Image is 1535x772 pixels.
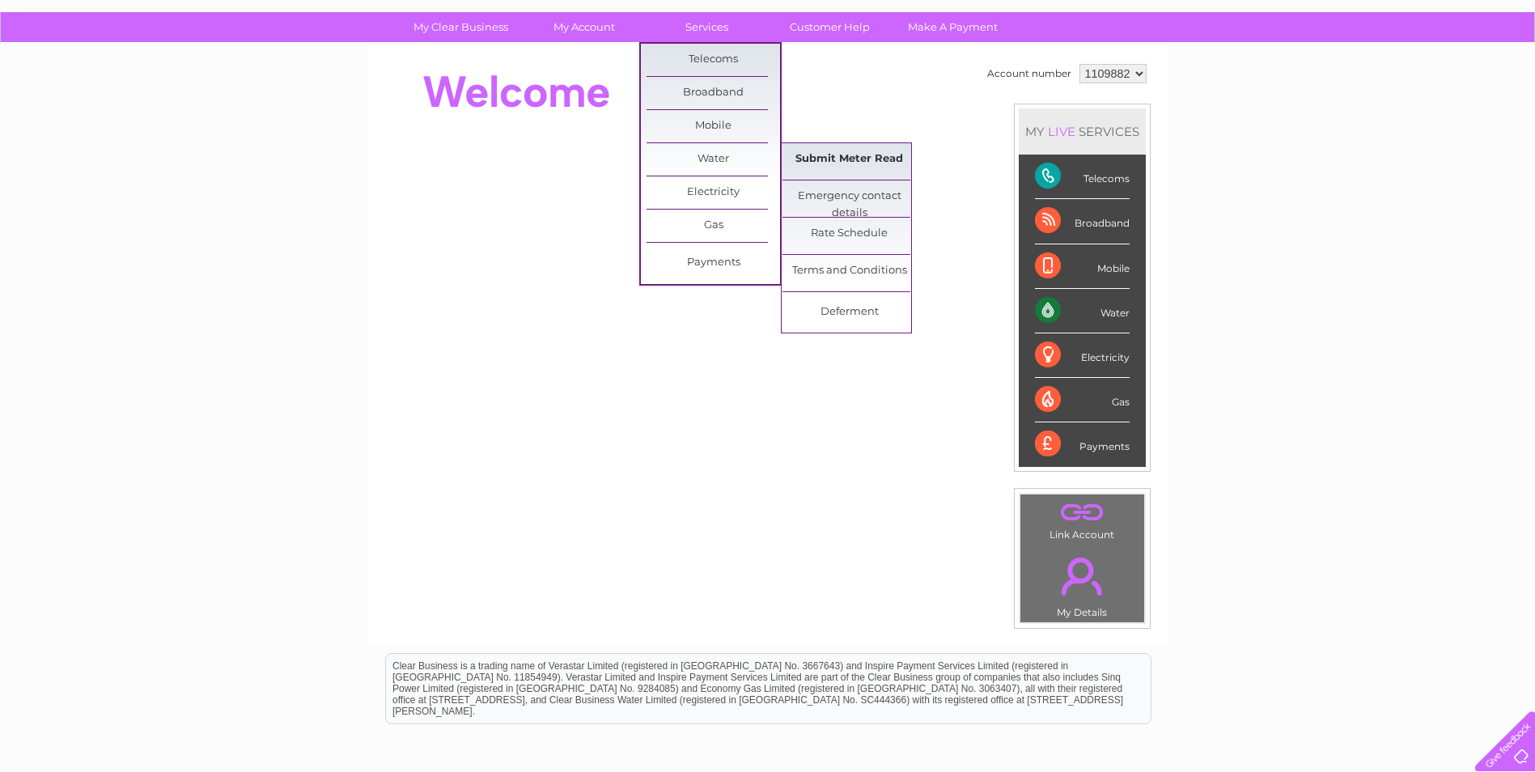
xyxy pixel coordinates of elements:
[1020,494,1145,545] td: Link Account
[1035,422,1130,466] div: Payments
[1024,498,1140,527] a: .
[1035,289,1130,333] div: Water
[1427,69,1467,81] a: Contact
[782,180,916,213] a: Emergency contact details
[647,110,780,142] a: Mobile
[386,9,1151,78] div: Clear Business is a trading name of Verastar Limited (registered in [GEOGRAPHIC_DATA] No. 3667643...
[886,12,1020,42] a: Make A Payment
[1035,333,1130,378] div: Electricity
[1035,155,1130,199] div: Telecoms
[394,12,528,42] a: My Clear Business
[1250,69,1281,81] a: Water
[983,60,1075,87] td: Account number
[517,12,651,42] a: My Account
[647,77,780,109] a: Broadband
[1230,8,1342,28] a: 0333 014 3131
[1291,69,1326,81] a: Energy
[647,44,780,76] a: Telecoms
[1019,108,1146,155] div: MY SERVICES
[640,12,774,42] a: Services
[1045,124,1079,139] div: LIVE
[1336,69,1384,81] a: Telecoms
[1482,69,1520,81] a: Log out
[647,176,780,209] a: Electricity
[1024,548,1140,604] a: .
[1394,69,1418,81] a: Blog
[782,143,916,176] a: Submit Meter Read
[647,143,780,176] a: Water
[782,218,916,250] a: Rate Schedule
[782,255,916,287] a: Terms and Conditions
[647,210,780,242] a: Gas
[647,247,780,279] a: Payments
[53,42,136,91] img: logo.png
[763,12,897,42] a: Customer Help
[1035,378,1130,422] div: Gas
[1035,244,1130,289] div: Mobile
[782,296,916,329] a: Deferment
[1035,199,1130,244] div: Broadband
[1020,544,1145,623] td: My Details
